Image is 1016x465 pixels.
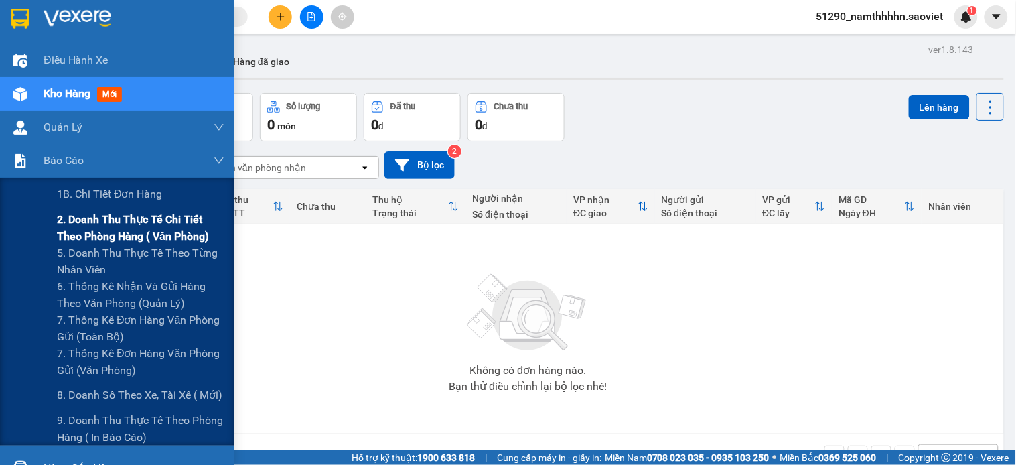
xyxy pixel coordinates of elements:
[647,452,770,463] strong: 0708 023 035 - 0935 103 250
[472,193,560,204] div: Người nhận
[605,450,770,465] span: Miền Nam
[819,452,877,463] strong: 0369 525 060
[467,93,565,141] button: Chưa thu0đ
[472,209,560,220] div: Số điện thoại
[44,87,90,100] span: Kho hàng
[269,5,292,29] button: plus
[482,121,488,131] span: đ
[390,102,415,111] div: Đã thu
[352,450,475,465] span: Hỗ trợ kỹ thuật:
[307,12,316,21] span: file-add
[214,122,224,133] span: down
[970,6,974,15] span: 1
[780,450,877,465] span: Miền Bắc
[839,208,904,218] div: Ngày ĐH
[44,152,84,169] span: Báo cáo
[909,95,970,119] button: Lên hàng
[448,145,461,158] sup: 2
[371,117,378,133] span: 0
[839,194,904,205] div: Mã GD
[942,453,951,462] span: copyright
[97,87,122,102] span: mới
[297,201,360,212] div: Chưa thu
[13,121,27,135] img: warehouse-icon
[57,211,224,245] span: 2. Doanh thu thực tế chi tiết theo phòng hàng ( văn phòng)
[979,450,990,461] svg: open
[220,208,273,218] div: HTTT
[57,412,224,446] span: 9. Doanh thu thực tế theo phòng hàng ( in báo cáo)
[968,6,977,15] sup: 1
[461,266,595,360] img: svg+xml;base64,PHN2ZyBjbGFzcz0ibGlzdC1wbHVnX19zdmciIHhtbG5zPSJodHRwOi8vd3d3LnczLm9yZy8yMDAwL3N2Zy...
[567,189,654,224] th: Toggle SortBy
[287,102,321,111] div: Số lượng
[300,5,323,29] button: file-add
[773,455,777,460] span: ⚪️
[756,189,832,224] th: Toggle SortBy
[57,387,222,403] span: 8. Doanh số theo xe, tài xế ( mới)
[57,186,163,202] span: 1B. Chi tiết đơn hàng
[991,11,1003,23] span: caret-down
[985,5,1008,29] button: caret-down
[928,201,997,212] div: Nhân viên
[276,12,285,21] span: plus
[469,365,586,376] div: Không có đơn hàng nào.
[57,245,224,278] span: 5. Doanh thu thực tế theo từng nhân viên
[373,208,449,218] div: Trạng thái
[662,194,749,205] div: Người gửi
[497,450,601,465] span: Cung cấp máy in - giấy in:
[475,117,482,133] span: 0
[806,8,954,25] span: 51290_namthhhhn.saoviet
[960,11,972,23] img: icon-new-feature
[13,54,27,68] img: warehouse-icon
[57,278,224,312] span: 6. Thống kê nhận và gửi hàng theo văn phòng (quản lý)
[57,312,224,345] span: 7. Thống kê đơn hàng văn phòng gửi (toàn bộ)
[260,93,357,141] button: Số lượng0món
[832,189,922,224] th: Toggle SortBy
[331,5,354,29] button: aim
[222,46,300,78] button: Hàng đã giao
[449,381,607,392] div: Bạn thử điều chỉnh lại bộ lọc nhé!
[214,155,224,166] span: down
[214,189,290,224] th: Toggle SortBy
[373,194,449,205] div: Thu hộ
[364,93,461,141] button: Đã thu0đ
[360,162,370,173] svg: open
[44,52,108,68] span: Điều hành xe
[763,194,815,205] div: VP gửi
[277,121,296,131] span: món
[11,9,29,29] img: logo-vxr
[366,189,466,224] th: Toggle SortBy
[573,208,637,218] div: ĐC giao
[57,345,224,379] span: 7. Thống kê đơn hàng văn phòng gửi (văn phòng)
[13,87,27,101] img: warehouse-icon
[494,102,528,111] div: Chưa thu
[220,194,273,205] div: Đã thu
[887,450,889,465] span: |
[267,117,275,133] span: 0
[763,208,815,218] div: ĐC lấy
[44,119,82,135] span: Quản Lý
[927,449,968,462] div: 10 / trang
[378,121,384,131] span: đ
[214,161,306,174] div: Chọn văn phòng nhận
[417,452,475,463] strong: 1900 633 818
[485,450,487,465] span: |
[384,151,455,179] button: Bộ lọc
[13,154,27,168] img: solution-icon
[929,42,974,57] div: ver 1.8.143
[662,208,749,218] div: Số điện thoại
[338,12,347,21] span: aim
[573,194,637,205] div: VP nhận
